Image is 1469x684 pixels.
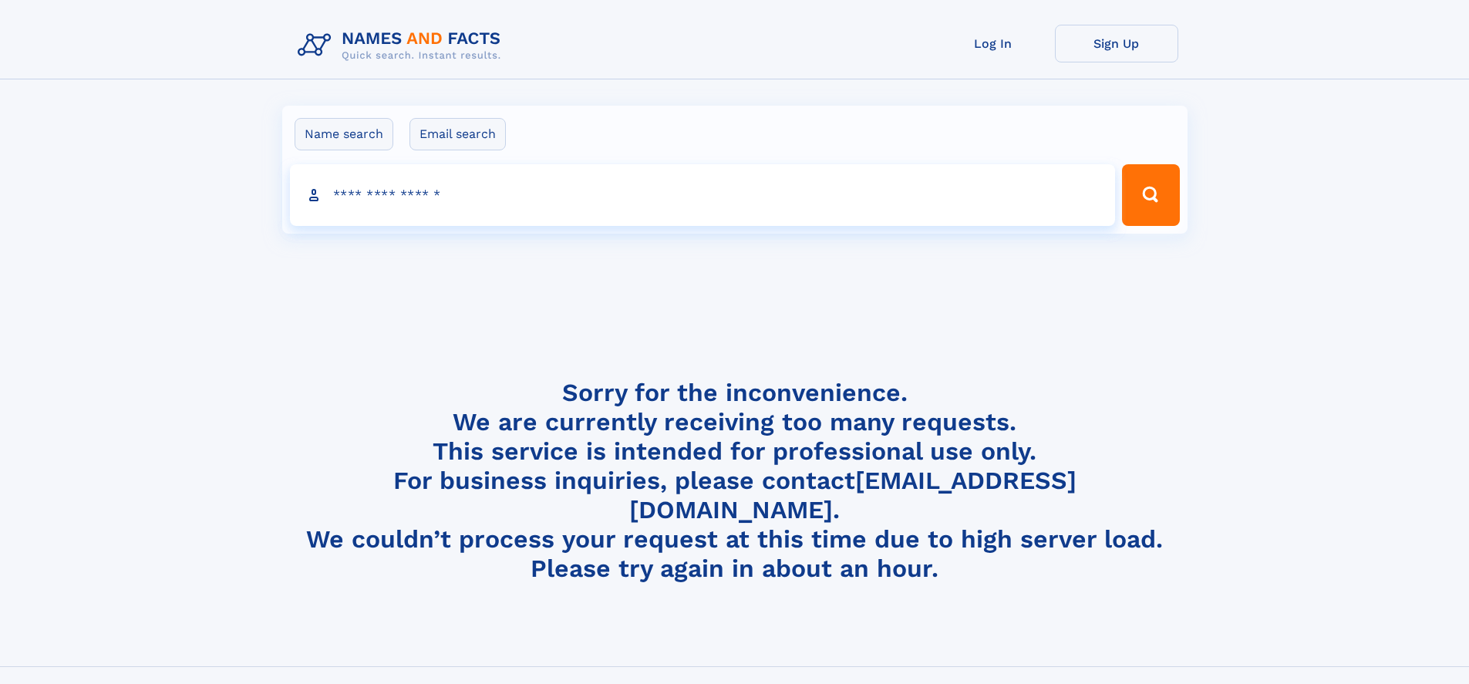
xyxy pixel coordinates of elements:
[1055,25,1178,62] a: Sign Up
[290,164,1116,226] input: search input
[409,118,506,150] label: Email search
[1122,164,1179,226] button: Search Button
[291,378,1178,584] h4: Sorry for the inconvenience. We are currently receiving too many requests. This service is intend...
[629,466,1076,524] a: [EMAIL_ADDRESS][DOMAIN_NAME]
[291,25,514,66] img: Logo Names and Facts
[932,25,1055,62] a: Log In
[295,118,393,150] label: Name search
